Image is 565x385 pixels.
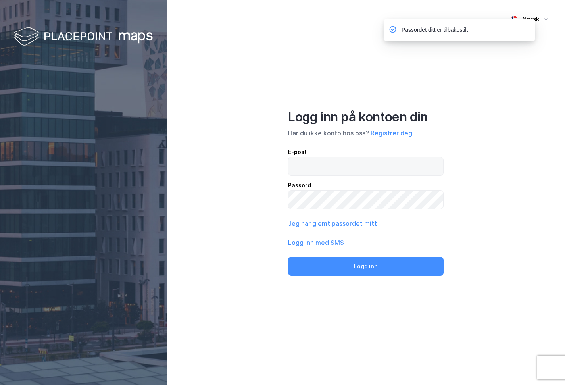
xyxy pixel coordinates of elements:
button: Logg inn [288,257,444,276]
div: Norsk [522,14,540,24]
div: Har du ikke konto hos oss? [288,128,444,138]
div: E-post [288,147,444,157]
button: Logg inn med SMS [288,238,344,247]
div: Passordet ditt er tilbakestilt [402,25,468,35]
button: Jeg har glemt passordet mitt [288,219,377,228]
iframe: Chat Widget [525,347,565,385]
img: logo-white.f07954bde2210d2a523dddb988cd2aa7.svg [14,25,153,49]
div: Passord [288,181,444,190]
div: Kontrollprogram for chat [525,347,565,385]
button: Registrer deg [371,128,412,138]
div: Logg inn på kontoen din [288,109,444,125]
